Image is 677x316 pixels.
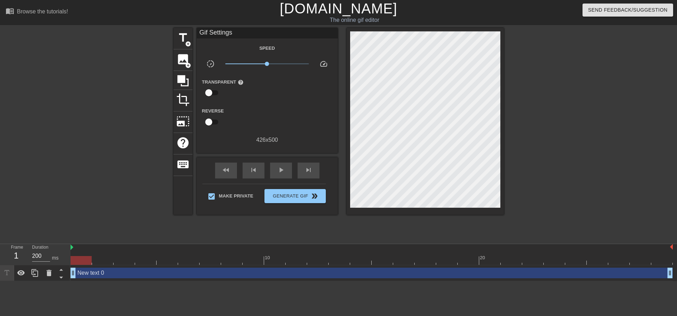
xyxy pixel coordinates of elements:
[277,166,285,174] span: play_arrow
[176,158,190,171] span: keyboard
[52,254,59,262] div: ms
[480,254,486,261] div: 20
[259,45,275,52] label: Speed
[238,79,244,85] span: help
[176,31,190,44] span: title
[267,192,323,200] span: Generate Gif
[11,249,22,262] div: 1
[69,269,77,276] span: drag_handle
[249,166,258,174] span: skip_previous
[222,166,230,174] span: fast_rewind
[304,166,313,174] span: skip_next
[280,1,397,16] a: [DOMAIN_NAME]
[176,136,190,150] span: help
[176,53,190,66] span: image
[202,108,224,115] label: Reverse
[197,136,338,144] div: 426 x 500
[264,189,325,203] button: Generate Gif
[588,6,667,14] span: Send Feedback/Suggestion
[185,62,191,68] span: add_circle
[176,115,190,128] span: photo_size_select_large
[185,41,191,47] span: add_circle
[310,192,319,200] span: double_arrow
[197,28,338,38] div: Gif Settings
[6,7,14,15] span: menu_book
[202,79,244,86] label: Transparent
[670,244,673,250] img: bound-end.png
[32,245,48,250] label: Duration
[206,60,215,68] span: slow_motion_video
[17,8,68,14] div: Browse the tutorials!
[583,4,673,17] button: Send Feedback/Suggestion
[6,7,68,18] a: Browse the tutorials!
[176,93,190,107] span: crop
[229,16,480,24] div: The online gif editor
[6,244,27,265] div: Frame
[666,269,673,276] span: drag_handle
[265,254,271,261] div: 10
[319,60,328,68] span: speed
[219,193,254,200] span: Make Private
